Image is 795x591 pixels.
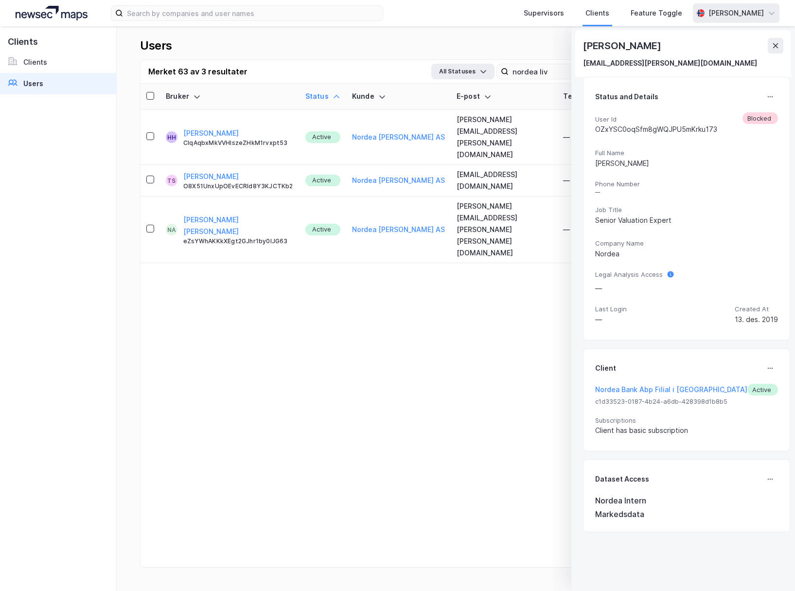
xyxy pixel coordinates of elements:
[167,224,176,235] div: NA
[352,92,445,101] div: Kunde
[183,127,239,139] button: [PERSON_NAME]
[595,180,778,188] span: Phone Number
[595,495,778,506] div: Nordea Intern
[595,314,627,325] div: —
[595,508,778,520] div: Markedsdata
[431,64,495,79] button: All Statuses
[457,92,552,101] div: E-post
[183,171,239,182] button: [PERSON_NAME]
[557,110,637,165] td: —
[595,124,717,135] div: OZxYSC0oqSfm8gWQJPU5mKrku173
[166,92,294,101] div: Bruker
[557,165,637,197] td: —
[595,149,778,157] span: Full Name
[583,57,757,69] div: [EMAIL_ADDRESS][PERSON_NAME][DOMAIN_NAME]
[595,305,627,313] span: Last Login
[746,544,795,591] iframe: Chat Widget
[585,7,609,19] div: Clients
[183,139,294,147] div: CIqAqbxMkVVHlszeZHkM1rvxpt53
[451,110,558,165] td: [PERSON_NAME][EMAIL_ADDRESS][PERSON_NAME][DOMAIN_NAME]
[183,237,294,245] div: eZsYWhAKKkXEgt2GJhr1by0IJG63
[451,197,558,263] td: [PERSON_NAME][EMAIL_ADDRESS][PERSON_NAME][PERSON_NAME][DOMAIN_NAME]
[735,314,778,325] div: 13. des. 2019
[595,270,663,279] span: Legal Analysis Access
[595,248,778,260] div: Nordea
[595,473,649,485] div: Dataset Access
[509,64,642,79] input: Search user by name, email or client
[595,425,778,436] div: Client has basic subscription
[123,6,379,20] input: Search by companies and user names
[352,175,445,186] button: Nordea [PERSON_NAME] AS
[583,38,663,54] div: [PERSON_NAME]
[23,56,47,68] div: Clients
[352,224,445,235] button: Nordea [PERSON_NAME] AS
[524,7,564,19] div: Supervisors
[595,362,616,374] div: Client
[595,283,663,294] div: —
[595,384,747,395] button: Nordea Bank Abp Filial i [GEOGRAPHIC_DATA]
[595,239,778,248] span: Company Name
[708,7,764,19] div: [PERSON_NAME]
[451,165,558,197] td: [EMAIL_ADDRESS][DOMAIN_NAME]
[183,182,294,190] div: O8X51UnxUpOEvECRId8Y3KJCTKb2
[23,78,43,90] div: Users
[305,92,340,101] div: Status
[167,131,176,143] div: HH
[595,91,658,103] div: Status and Details
[595,115,717,124] span: User Id
[557,197,637,263] td: —
[183,214,294,237] button: [PERSON_NAME] [PERSON_NAME]
[595,215,778,226] div: Senior Valuation Expert
[595,397,778,406] span: c1d33523-0187-4b24-a6db-428398d1b8b5
[140,38,172,54] div: Users
[148,66,247,77] div: Merket 63 av 3 resultater
[563,92,631,101] div: Telefonnummer
[352,131,445,143] button: Nordea [PERSON_NAME] AS
[735,305,778,313] span: Created At
[746,544,795,591] div: Kontrollprogram for chat
[631,7,682,19] div: Feature Toggle
[595,189,778,195] div: —
[595,416,778,425] span: Subscriptions
[595,158,778,169] div: [PERSON_NAME]
[595,206,778,214] span: Job Title
[167,175,176,186] div: TS
[16,6,88,20] img: logo.a4113a55bc3d86da70a041830d287a7e.svg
